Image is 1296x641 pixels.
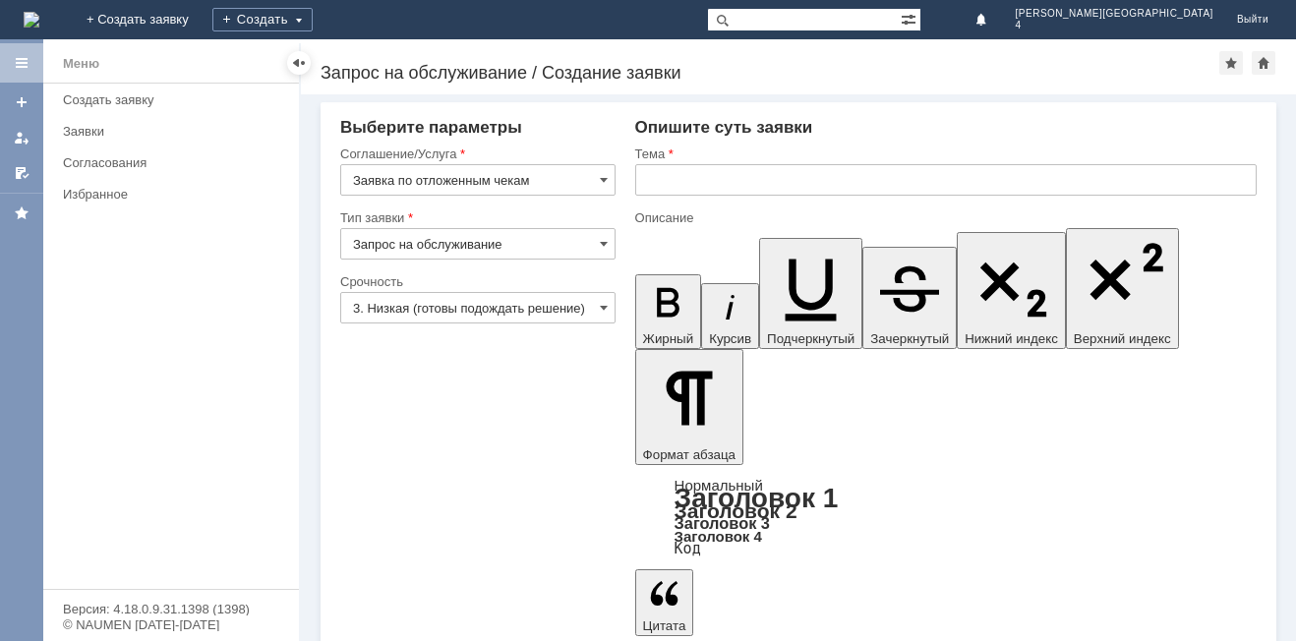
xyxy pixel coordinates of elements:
div: Сделать домашней страницей [1252,51,1275,75]
span: Зачеркнутый [870,331,949,346]
a: Создать заявку [55,85,295,115]
a: Создать заявку [6,87,37,118]
div: Избранное [63,187,265,202]
div: Добавить в избранное [1219,51,1243,75]
span: Верхний индекс [1074,331,1171,346]
a: Мои согласования [6,157,37,189]
span: Выберите параметры [340,118,522,137]
button: Зачеркнутый [862,247,957,349]
button: Нижний индекс [957,232,1066,349]
div: Запрос на обслуживание / Создание заявки [321,63,1219,83]
a: Согласования [55,147,295,178]
a: Заявки [55,116,295,146]
span: Формат абзаца [643,447,736,462]
a: Заголовок 4 [675,528,762,545]
div: © NAUMEN [DATE]-[DATE] [63,618,279,631]
a: Перейти на домашнюю страницу [24,12,39,28]
button: Формат абзаца [635,349,743,465]
span: [PERSON_NAME][GEOGRAPHIC_DATA] [1016,8,1213,20]
a: Нормальный [675,477,763,494]
div: Согласования [63,155,287,170]
a: Код [675,540,701,557]
span: Цитата [643,618,686,633]
div: Срочность [340,275,612,288]
button: Жирный [635,274,702,349]
span: Подчеркнутый [767,331,854,346]
div: Меню [63,52,99,76]
button: Курсив [701,283,759,349]
span: 4 [1016,20,1213,31]
div: Тема [635,147,1253,160]
button: Верхний индекс [1066,228,1179,349]
div: Создать [212,8,313,31]
div: Описание [635,211,1253,224]
span: Курсив [709,331,751,346]
a: Мои заявки [6,122,37,153]
span: Опишите суть заявки [635,118,813,137]
a: Заголовок 1 [675,483,839,513]
div: Тип заявки [340,211,612,224]
div: Формат абзаца [635,479,1257,555]
span: Нижний индекс [965,331,1058,346]
span: Расширенный поиск [901,9,920,28]
span: Жирный [643,331,694,346]
img: logo [24,12,39,28]
a: Заголовок 2 [675,499,797,522]
button: Цитата [635,569,694,636]
div: Заявки [63,124,287,139]
div: Создать заявку [63,92,287,107]
div: Соглашение/Услуга [340,147,612,160]
button: Подчеркнутый [759,238,862,349]
a: Заголовок 3 [675,514,770,532]
div: Версия: 4.18.0.9.31.1398 (1398) [63,603,279,615]
div: Скрыть меню [287,51,311,75]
